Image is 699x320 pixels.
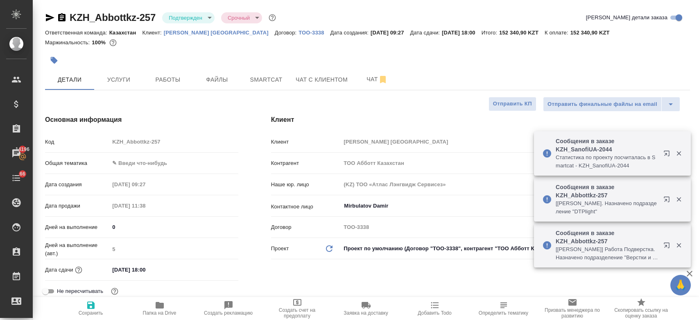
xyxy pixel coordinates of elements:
span: 66 [15,170,30,178]
span: Услуги [99,75,138,85]
p: Дней на выполнение (авт.) [45,241,109,258]
input: Пустое поле [341,157,690,169]
div: ✎ Введи что-нибудь [109,156,238,170]
button: 0.00 KZT; [108,37,118,48]
button: Открыть в новой вкладке [658,191,678,211]
button: Открыть в новой вкладке [658,237,678,257]
input: Пустое поле [109,243,238,255]
button: Включи, если не хочешь, чтобы указанная дата сдачи изменилась после переставления заказа в 'Подтв... [109,286,120,297]
h4: Клиент [271,115,690,125]
input: ✎ Введи что-нибудь [109,221,238,233]
a: [PERSON_NAME] [GEOGRAPHIC_DATA] [164,29,275,36]
button: Закрыть [670,196,687,203]
p: Ответственная команда: [45,30,109,36]
p: Клиент: [142,30,163,36]
button: Закрыть [670,150,687,157]
button: Добавить тэг [45,51,63,69]
span: Smartcat [247,75,286,85]
button: Скопировать ссылку для ЯМессенджера [45,13,55,23]
span: Работы [148,75,188,85]
a: 14196 [2,143,31,164]
div: Подтвержден [162,12,215,23]
p: К оплате: [545,30,570,36]
button: Если добавить услуги и заполнить их объемом, то дата рассчитается автоматически [73,265,84,275]
a: KZH_Abbottkz-257 [70,12,156,23]
div: Проект по умолчанию (Договор "ТОО-3338", контрагент "ТОО Абботт Казахстан") [341,242,690,256]
p: Сообщения в заказе KZH_SanofiUA-2044 [556,137,658,153]
button: Отправить КП [489,97,536,111]
button: Отправить финальные файлы на email [543,97,662,112]
span: Файлы [197,75,237,85]
p: Дата продажи [45,202,109,210]
div: Подтвержден [221,12,262,23]
a: ТОО-3338 [299,29,330,36]
button: Сохранить [57,297,125,320]
p: Клиент [271,138,341,146]
div: ✎ Введи что-нибудь [112,159,228,167]
button: Доп статусы указывают на важность/срочность заказа [267,12,278,23]
h4: Основная информация [45,115,238,125]
input: Пустое поле [341,178,690,190]
input: Пустое поле [109,136,238,148]
p: [DATE] 09:27 [371,30,410,36]
p: [DATE] 18:00 [442,30,482,36]
p: Сообщения в заказе KZH_Abbottkz-257 [556,229,658,245]
span: Чат с клиентом [296,75,348,85]
p: Проект [271,245,289,253]
span: Отправить финальные файлы на email [547,100,657,109]
p: Сообщения в заказе KZH_Abbottkz-257 [556,183,658,199]
span: Определить тематику [479,310,528,316]
input: Пустое поле [109,200,181,212]
button: Скопировать ссылку [57,13,67,23]
button: Закрыть [670,242,687,249]
p: [[PERSON_NAME]. Назначено подразделение "DTPlight" [556,199,658,216]
p: 100% [92,39,108,46]
p: 152 340,90 KZT [570,30,616,36]
div: split button [543,97,680,112]
input: Пустое поле [341,221,690,233]
button: Определить тематику [469,297,538,320]
span: Добавить Todo [418,310,451,316]
span: Сохранить [79,310,103,316]
p: Дней на выполнение [45,223,109,231]
p: Контрагент [271,159,341,167]
span: Не пересчитывать [57,287,103,295]
span: 14196 [11,145,34,153]
span: Отправить КП [493,99,532,109]
a: 66 [2,168,31,188]
p: Договор [271,223,341,231]
span: [PERSON_NAME] детали заказа [586,14,667,22]
p: Казахстан [109,30,143,36]
button: Добавить Todo [400,297,469,320]
button: Создать рекламацию [194,297,263,320]
p: Дата создания [45,181,109,189]
p: [[PERSON_NAME]] Работа Подверстка. Назначено подразделение "Верстки и дизайна" [556,245,658,262]
input: ✎ Введи что-нибудь [109,264,181,276]
span: Чат [357,74,397,85]
button: Подтвержден [166,14,205,21]
span: Создать рекламацию [204,310,253,316]
p: Договор: [275,30,299,36]
span: Детали [50,75,89,85]
input: Пустое поле [341,136,690,148]
p: Код [45,138,109,146]
button: Папка на Drive [125,297,194,320]
p: Cтатистика по проекту посчиталась в Smartcat - KZH_SanofiUA-2044 [556,153,658,170]
button: Открыть в новой вкладке [658,145,678,165]
p: Общая тематика [45,159,109,167]
p: Дата сдачи: [410,30,442,36]
button: Заявка на доставку [332,297,400,320]
p: Дата сдачи [45,266,73,274]
p: 152 340,90 KZT [499,30,545,36]
p: Наше юр. лицо [271,181,341,189]
input: Пустое поле [109,178,181,190]
span: Заявка на доставку [344,310,388,316]
svg: Отписаться [378,75,388,85]
span: Создать счет на предоплату [268,307,327,319]
button: Срочный [225,14,252,21]
p: Маржинальность: [45,39,92,46]
button: Создать счет на предоплату [263,297,332,320]
p: Контактное лицо [271,203,341,211]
